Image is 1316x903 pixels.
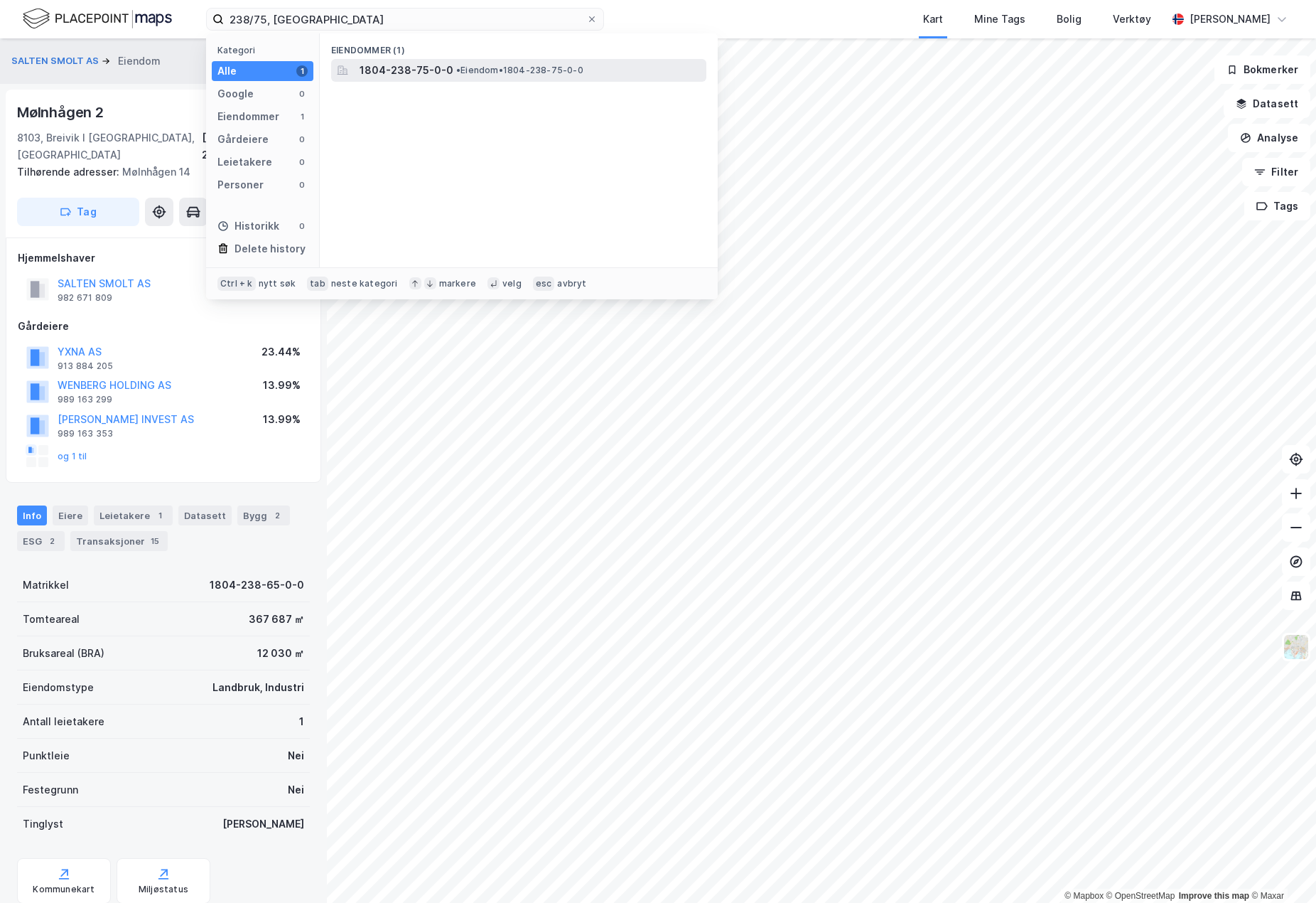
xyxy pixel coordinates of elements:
div: Transaksjoner [70,531,168,551]
div: tab [307,277,328,291]
div: Kontrollprogram for chat [1245,835,1316,903]
div: Festegrunn [23,781,78,798]
div: [PERSON_NAME] [222,816,304,833]
div: esc [533,277,555,291]
div: Gårdeiere [18,318,309,335]
div: 0 [296,179,308,191]
div: Bygg [237,506,290,525]
iframe: Chat Widget [1245,835,1316,903]
button: Datasett [1224,90,1310,118]
div: 989 163 353 [58,428,113,439]
div: 1 [296,65,308,77]
div: Mølnhågen 14 [17,164,298,181]
div: Tomteareal [23,611,80,628]
div: 913 884 205 [58,360,113,372]
div: neste kategori [331,278,398,289]
div: [GEOGRAPHIC_DATA], 238/65 [202,129,310,164]
div: Verktøy [1113,11,1151,28]
div: 23.44% [261,343,301,360]
div: 989 163 299 [58,394,112,405]
div: 1 [296,111,308,122]
span: Eiendom • 1804-238-75-0-0 [456,65,583,76]
div: Delete history [234,240,306,257]
div: Alle [217,63,237,80]
img: Z [1283,634,1310,661]
div: Eiendommer [217,108,279,125]
div: 15 [148,534,162,548]
div: 1 [299,713,304,730]
div: Gårdeiere [217,131,269,148]
div: 0 [296,134,308,145]
a: Improve this map [1179,891,1249,901]
div: Miljøstatus [139,884,188,895]
button: Tags [1244,192,1310,220]
div: [PERSON_NAME] [1190,11,1271,28]
div: Kategori [217,45,313,55]
div: 0 [296,220,308,232]
div: Nei [288,781,304,798]
div: Mølnhågen 2 [17,101,107,124]
div: Historikk [217,218,279,235]
span: • [456,65,460,75]
div: Info [17,506,47,525]
div: 0 [296,156,308,168]
div: 1 [153,508,167,523]
div: Kart [923,11,943,28]
button: Filter [1242,158,1310,186]
a: Mapbox [1064,891,1104,901]
div: Google [217,85,254,102]
div: nytt søk [259,278,296,289]
button: Analyse [1228,124,1310,152]
input: Søk på adresse, matrikkel, gårdeiere, leietakere eller personer [224,9,586,30]
span: Tilhørende adresser: [17,166,122,178]
span: 1804-238-75-0-0 [360,62,453,79]
div: Bruksareal (BRA) [23,645,104,662]
div: 8103, Breivik I [GEOGRAPHIC_DATA], [GEOGRAPHIC_DATA] [17,129,202,164]
div: 367 687 ㎡ [249,611,304,628]
div: 12 030 ㎡ [257,645,304,662]
div: 13.99% [263,377,301,394]
div: 1804-238-65-0-0 [210,577,304,594]
img: logo.f888ab2527a4732fd821a326f86c7f29.svg [23,6,172,31]
div: Personer [217,176,264,193]
div: Antall leietakere [23,713,104,730]
div: Hjemmelshaver [18,250,309,267]
div: Tinglyst [23,816,63,833]
a: OpenStreetMap [1106,891,1175,901]
div: Mine Tags [974,11,1025,28]
div: Landbruk, Industri [212,679,304,696]
div: Eiendom [118,53,161,70]
div: 13.99% [263,411,301,428]
div: Eiere [53,506,88,525]
div: 2 [270,508,284,523]
div: Leietakere [217,154,272,171]
div: Datasett [178,506,232,525]
div: Kommunekart [33,884,95,895]
button: Bokmerker [1214,55,1310,84]
div: Bolig [1057,11,1082,28]
div: 982 671 809 [58,292,112,304]
div: Matrikkel [23,577,69,594]
button: SALTEN SMOLT AS [11,54,102,68]
div: Nei [288,747,304,764]
div: 2 [45,534,59,548]
div: Eiendommer (1) [320,33,718,59]
div: markere [439,278,476,289]
div: velg [502,278,522,289]
div: avbryt [557,278,586,289]
div: Ctrl + k [217,277,256,291]
div: ESG [17,531,65,551]
div: Leietakere [94,506,173,525]
div: Eiendomstype [23,679,94,696]
button: Tag [17,198,139,226]
div: 0 [296,88,308,100]
div: Punktleie [23,747,70,764]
